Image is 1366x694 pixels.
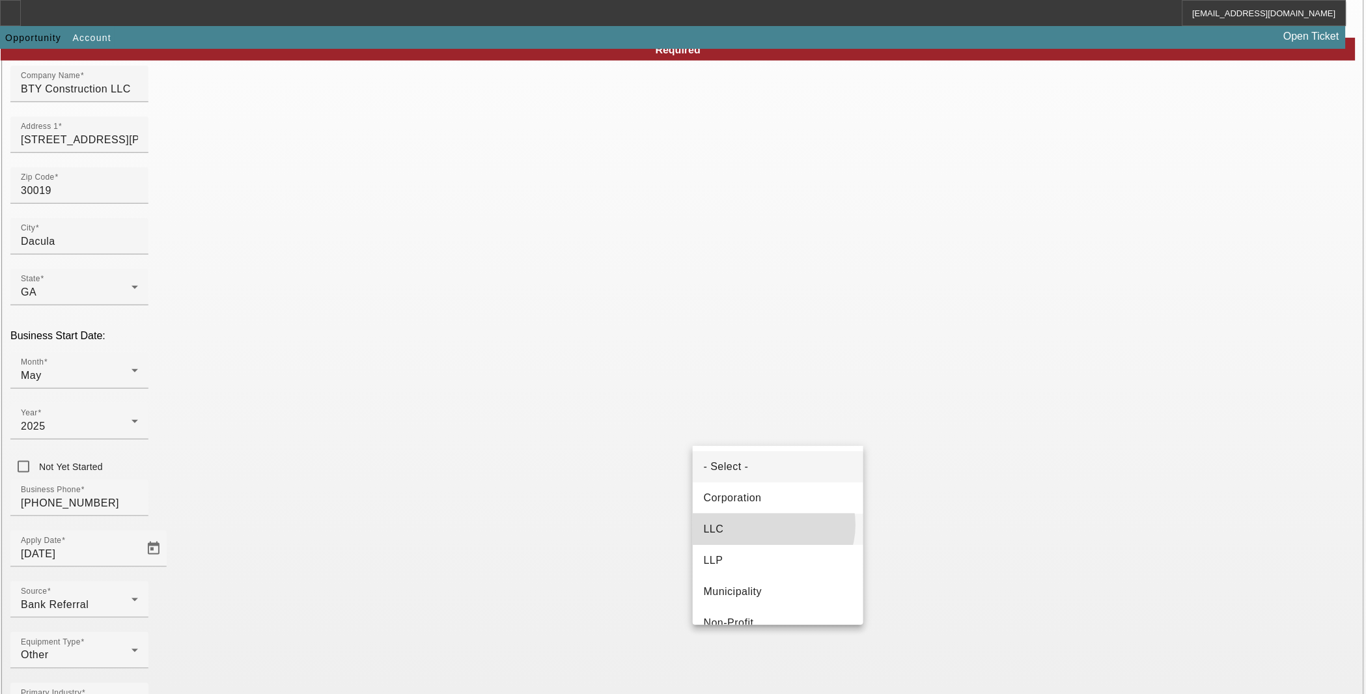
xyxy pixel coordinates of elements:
span: LLP [703,553,723,568]
span: Municipality [703,584,762,600]
span: Corporation [703,490,761,506]
span: - Select - [703,459,748,475]
span: Non-Profit [703,615,753,631]
span: LLC [703,521,723,537]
